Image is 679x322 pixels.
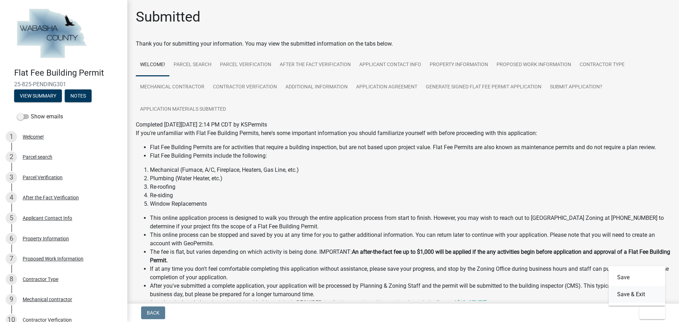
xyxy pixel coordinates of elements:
[23,256,83,261] div: Proposed Work Information
[23,154,52,159] div: Parcel search
[425,54,492,76] a: Property Information
[575,54,629,76] a: Contractor Type
[23,277,58,282] div: Contractor Type
[609,266,665,306] div: Exit
[136,76,209,99] a: Mechanical contractor
[23,175,63,180] div: Parcel Verification
[150,143,671,152] li: Flat Fee Building Permits are for activities that require a building inspection, but are not base...
[150,183,671,191] li: Re-roofing
[14,81,113,88] span: 25-825-PENDING301
[216,54,275,76] a: Parcel Verification
[169,54,216,76] a: Parcel search
[546,76,607,99] a: Submit Application?
[23,134,44,139] div: Welcome!
[6,294,17,305] div: 9
[275,54,355,76] a: After the Fact Verification
[150,152,671,160] li: Flat Fee Building Permits include the following:
[150,248,670,264] strong: An after-the-fact fee up to $1,000 will be applied if the any activities begin before application...
[355,54,425,76] a: Applicant Contact Info
[147,310,159,316] span: Back
[14,7,89,60] img: Wabasha County, Minnesota
[281,76,352,99] a: Additional Information
[14,68,122,78] h4: Flat Fee Building Permit
[65,93,92,99] wm-modal-confirm: Notes
[150,191,671,200] li: Re-siding
[136,8,201,25] h1: Submitted
[609,269,665,286] button: Save
[150,265,671,282] li: If at any time you don't feel comfortable completing this application without assistance, please ...
[150,200,671,208] li: Window Replacements
[17,112,63,121] label: Show emails
[14,89,62,102] button: View Summary
[150,174,671,183] li: Plumbing (Water Heater, etc.)
[609,286,665,303] button: Save & Exit
[422,76,546,99] a: Generate Signed Flat Fee Permit Application
[150,282,671,299] li: After you've submitted a complete application, your application will be processed by Planning & Z...
[209,76,281,99] a: Contractor Verfication
[23,195,79,200] div: After the Fact Verification
[6,253,17,264] div: 7
[136,98,230,121] a: Application Materials Submitted
[150,248,671,265] li: The fee is flat, but varies depending on which activity is being done. IMPORTANT:
[23,236,69,241] div: Property Information
[150,299,671,307] li: Any electrical work done in conjunction with this activity is REQUIRED to obtain a .
[150,166,671,174] li: Mechanical (Furnace, A/C, Fireplace, Heaters, Gas Line, etc.)
[6,131,17,142] div: 1
[136,129,671,137] p: If you're unfamiliar with Flat Fee Building Permits, here's some important information you should...
[6,172,17,183] div: 3
[23,297,72,302] div: Mechanical contractor
[6,151,17,163] div: 2
[352,76,422,99] a: Application Agreement
[6,233,17,244] div: 6
[141,306,165,319] button: Back
[6,212,17,224] div: 5
[6,192,17,203] div: 4
[136,54,169,76] a: Welcome!
[6,274,17,285] div: 8
[351,299,487,306] a: permit and inspection through the State of [US_STATE]
[14,93,62,99] wm-modal-confirm: Summary
[492,54,575,76] a: Proposed Work Information
[136,40,671,48] div: Thank you for submitting your information. You may view the submitted information on the tabs below.
[23,216,72,221] div: Applicant Contact Info
[136,121,267,128] span: Completed [DATE][DATE] 2:14 PM CDT by KSPermits
[645,310,655,316] span: Exit
[65,89,92,102] button: Notes
[150,231,671,248] li: This online process can be stopped and saved by you at any time for you to gather additional info...
[150,214,671,231] li: This online application process is designed to walk you through the entire application process fr...
[639,306,665,319] button: Exit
